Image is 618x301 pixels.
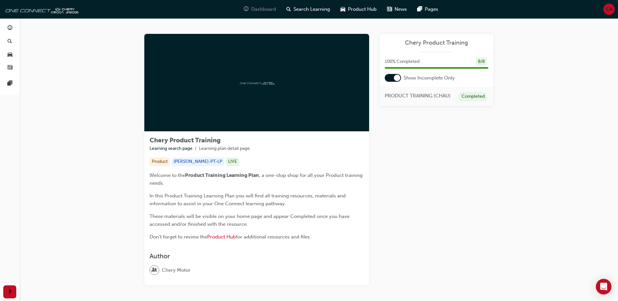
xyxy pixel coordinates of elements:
span: 100 % Completed [385,58,420,65]
span: These materials will be visible on your home page and appear Completed once you have accessed and... [150,213,351,227]
img: oneconnect [239,79,275,86]
span: news-icon [7,65,12,71]
span: CA [606,6,612,13]
a: Learning search page [150,146,193,151]
div: Completed [459,92,487,101]
span: PRODUCT TRAINING (CHAU) [385,92,451,100]
span: Search Learning [294,6,330,13]
h3: Author [150,252,364,260]
div: [PERSON_NAME]-PT-LP [171,157,224,166]
span: In this Product Training Learning Plan you will find all training resources, materials and inform... [150,193,347,207]
span: , a one-stop shop for all your Product training needs. [150,172,364,186]
span: Product Hub [348,6,377,13]
div: 8 / 8 [476,57,487,66]
li: Learning plan detail page [199,145,250,152]
span: guage-icon [7,25,12,31]
span: car-icon [340,5,345,13]
span: pages-icon [7,81,12,87]
img: oneconnect [3,3,78,16]
span: Chery Motor [162,266,191,274]
span: Chery Product Training [150,136,221,144]
div: Product [150,157,170,166]
span: Product Training Learning Plan [185,172,259,178]
span: search-icon [286,5,291,13]
span: search-icon [7,39,12,45]
span: for additional resources and files. [236,234,311,240]
div: LIVE [226,157,239,166]
a: car-iconProduct Hub [335,3,382,16]
span: car-icon [7,52,12,58]
span: Welcome to the [150,172,185,178]
span: pages-icon [417,5,422,13]
a: Product Hub [207,234,236,240]
span: Show Incomplete Only [404,74,455,82]
span: guage-icon [244,5,249,13]
a: news-iconNews [382,3,412,16]
div: Open Intercom Messenger [596,279,611,294]
a: pages-iconPages [412,3,443,16]
button: CA [603,4,615,15]
span: News [395,6,407,13]
a: guage-iconDashboard [238,3,281,16]
span: Pages [425,6,438,13]
span: user-icon [152,266,157,274]
span: Dashboard [251,6,276,13]
span: Don't forget to review the [150,234,207,240]
span: news-icon [387,5,392,13]
span: next-icon [7,288,12,296]
a: Chery Product Training [385,39,488,47]
a: search-iconSearch Learning [281,3,335,16]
